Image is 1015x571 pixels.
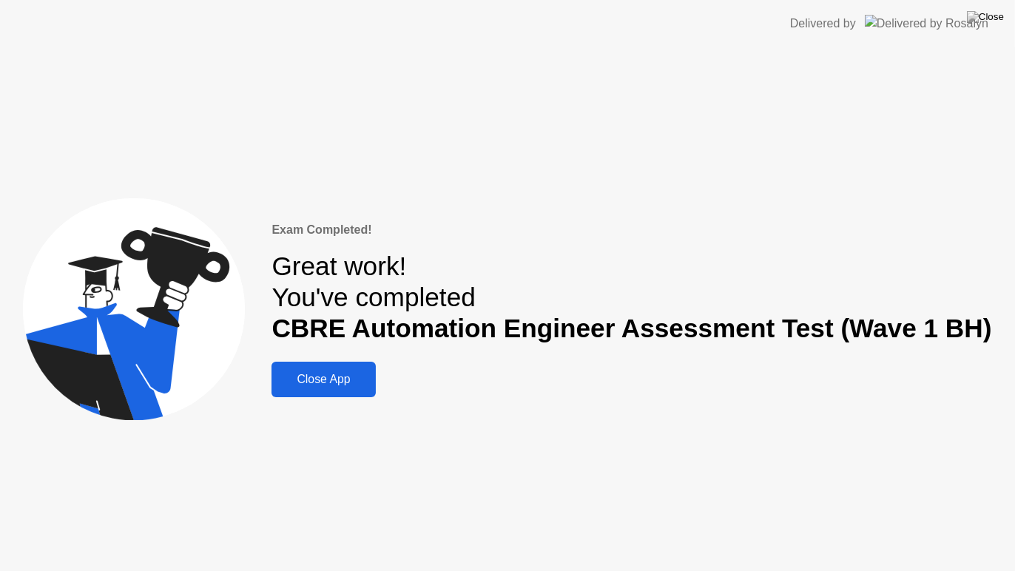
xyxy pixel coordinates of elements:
[272,362,375,397] button: Close App
[276,373,371,386] div: Close App
[967,11,1004,23] img: Close
[790,15,856,33] div: Delivered by
[865,15,988,32] img: Delivered by Rosalyn
[272,251,991,345] div: Great work! You've completed
[272,221,991,239] div: Exam Completed!
[272,314,991,342] b: CBRE Automation Engineer Assessment Test (Wave 1 BH)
